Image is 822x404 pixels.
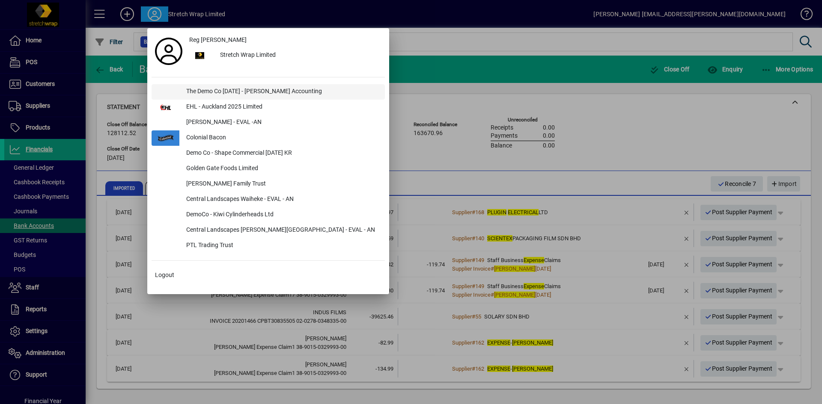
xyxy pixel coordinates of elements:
[152,84,385,100] button: The Demo Co [DATE] - [PERSON_NAME] Accounting
[179,115,385,130] div: [PERSON_NAME] - EVAL -AN
[152,223,385,238] button: Central Landscapes [PERSON_NAME][GEOGRAPHIC_DATA] - EVAL - AN
[152,161,385,177] button: Golden Gate Foods Limited
[152,192,385,207] button: Central Landscapes Waiheke - EVAL - AN
[152,44,186,59] a: Profile
[179,177,385,192] div: [PERSON_NAME] Family Trust
[179,146,385,161] div: Demo Co - Shape Commercial [DATE] KR
[152,177,385,192] button: [PERSON_NAME] Family Trust
[152,130,385,146] button: Colonial Bacon
[152,115,385,130] button: [PERSON_NAME] - EVAL -AN
[179,238,385,254] div: PTL Trading Trust
[186,48,385,63] button: Stretch Wrap Limited
[179,84,385,100] div: The Demo Co [DATE] - [PERSON_NAME] Accounting
[213,48,385,63] div: Stretch Wrap Limited
[179,130,385,146] div: Colonial Bacon
[179,100,385,115] div: EHL - Auckland 2025 Limited
[155,271,174,280] span: Logout
[189,35,247,44] span: Reg [PERSON_NAME]
[179,161,385,177] div: Golden Gate Foods Limited
[152,207,385,223] button: DemoCo - Kiwi Cylinderheads Ltd
[179,207,385,223] div: DemoCo - Kiwi Cylinderheads Ltd
[152,146,385,161] button: Demo Co - Shape Commercial [DATE] KR
[179,192,385,207] div: Central Landscapes Waiheke - EVAL - AN
[179,223,385,238] div: Central Landscapes [PERSON_NAME][GEOGRAPHIC_DATA] - EVAL - AN
[152,268,385,283] button: Logout
[186,32,385,48] a: Reg [PERSON_NAME]
[152,100,385,115] button: EHL - Auckland 2025 Limited
[152,238,385,254] button: PTL Trading Trust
